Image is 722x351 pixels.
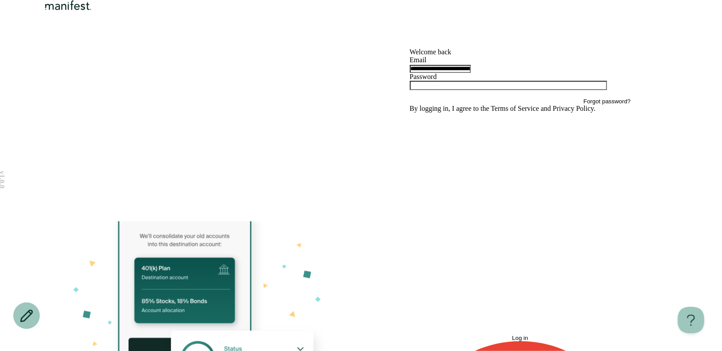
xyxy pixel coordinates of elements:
a: Terms of Service [491,105,539,112]
h1: Welcome back [410,48,631,56]
p: By logging in, I agree to the and . [410,105,631,113]
label: Password [410,73,437,80]
button: Log in [410,113,631,341]
span: Log in [512,335,528,341]
button: Forgot password? [584,98,631,105]
label: Email [410,56,427,64]
iframe: Toggle Customer Support [678,307,704,333]
a: Privacy Policy [553,105,594,112]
